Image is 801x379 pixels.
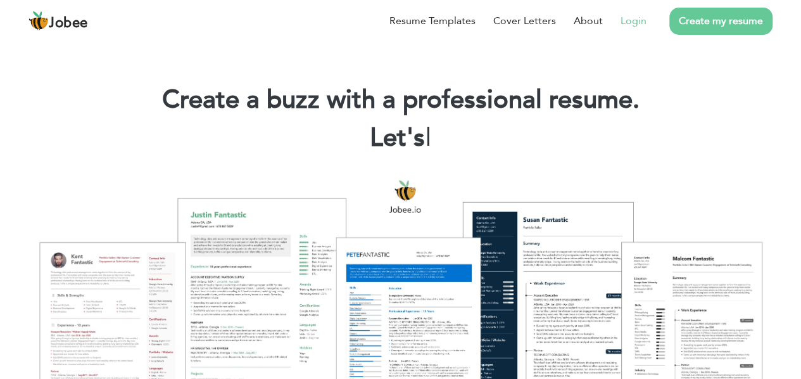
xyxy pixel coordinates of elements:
[389,13,476,29] a: Resume Templates
[49,16,88,30] span: Jobee
[19,122,782,155] h2: Let's
[493,13,556,29] a: Cover Letters
[28,11,88,31] a: Jobee
[669,8,773,35] a: Create my resume
[426,120,431,155] span: |
[621,13,646,29] a: Login
[19,84,782,117] h1: Create a buzz with a professional resume.
[28,11,49,31] img: jobee.io
[574,13,603,29] a: About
